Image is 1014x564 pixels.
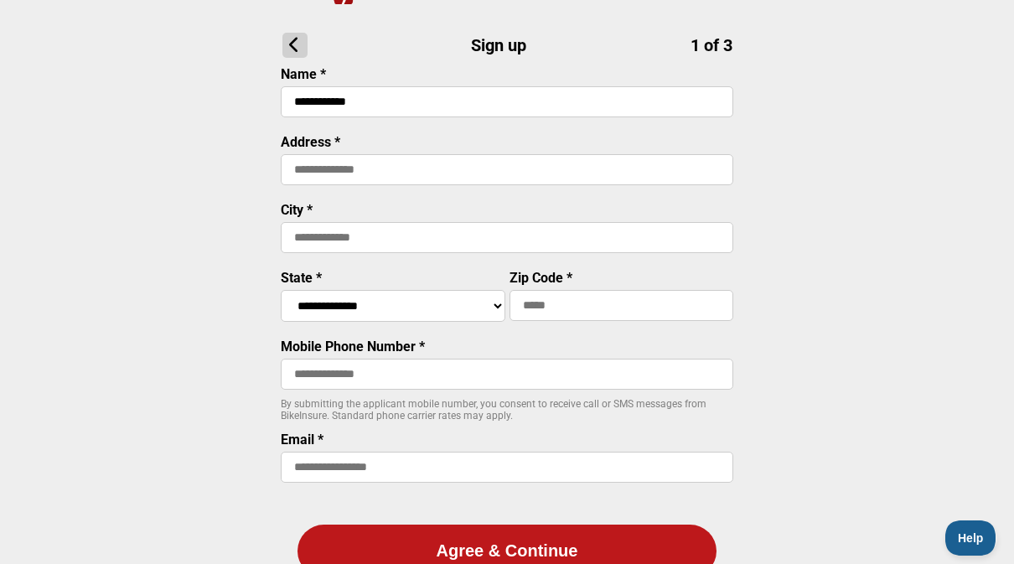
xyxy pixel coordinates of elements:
[282,33,732,58] h1: Sign up
[281,202,313,218] label: City *
[281,134,340,150] label: Address *
[281,270,322,286] label: State *
[281,339,425,354] label: Mobile Phone Number *
[691,35,732,55] span: 1 of 3
[945,520,997,556] iframe: Toggle Customer Support
[510,270,572,286] label: Zip Code *
[281,398,733,422] p: By submitting the applicant mobile number, you consent to receive call or SMS messages from BikeI...
[281,432,323,448] label: Email *
[281,66,326,82] label: Name *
